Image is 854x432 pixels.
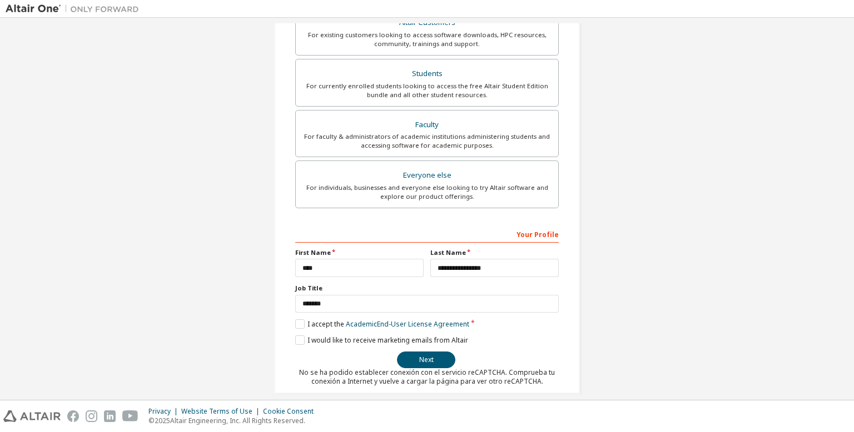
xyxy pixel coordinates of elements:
img: Altair One [6,3,145,14]
div: Privacy [148,407,181,416]
div: Everyone else [302,168,552,183]
img: altair_logo.svg [3,410,61,422]
p: © 2025 Altair Engineering, Inc. All Rights Reserved. [148,416,320,425]
img: linkedin.svg [104,410,116,422]
div: Website Terms of Use [181,407,263,416]
label: Job Title [295,284,559,293]
div: For faculty & administrators of academic institutions administering students and accessing softwa... [302,132,552,150]
img: youtube.svg [122,410,138,422]
img: facebook.svg [67,410,79,422]
div: No se ha podido establecer conexión con el servicio reCAPTCHA. Comprueba tu conexión a Internet y... [295,368,559,386]
div: For currently enrolled students looking to access the free Altair Student Edition bundle and all ... [302,82,552,99]
div: Students [302,66,552,82]
label: I accept the [295,319,469,329]
div: For existing customers looking to access software downloads, HPC resources, community, trainings ... [302,31,552,48]
div: Cookie Consent [263,407,320,416]
img: instagram.svg [86,410,97,422]
label: I would like to receive marketing emails from Altair [295,335,468,345]
div: Your Profile [295,225,559,243]
a: Academic End-User License Agreement [346,319,469,329]
button: Next [397,351,455,368]
label: Last Name [430,248,559,257]
label: First Name [295,248,424,257]
div: Faculty [302,117,552,133]
div: For individuals, businesses and everyone else looking to try Altair software and explore our prod... [302,183,552,201]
